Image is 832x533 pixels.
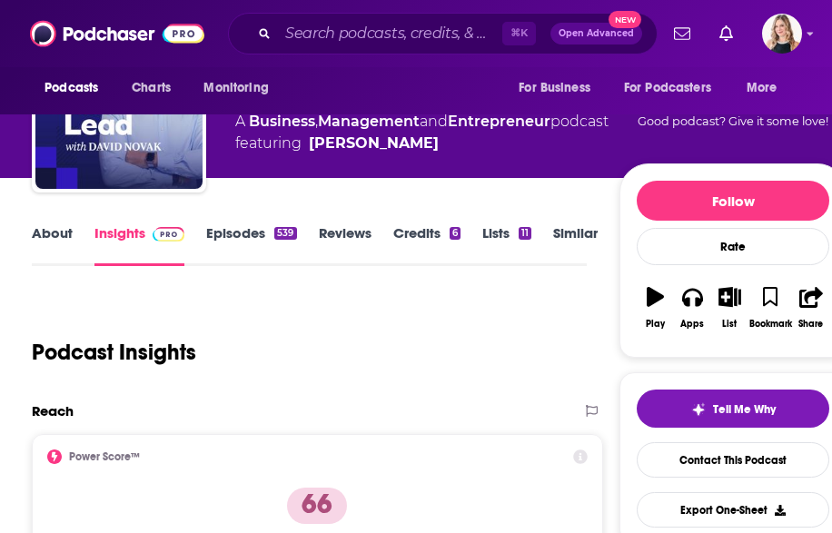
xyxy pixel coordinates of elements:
[612,71,738,105] button: open menu
[762,14,802,54] img: User Profile
[228,13,658,54] div: Search podcasts, credits, & more...
[550,23,642,44] button: Open AdvancedNew
[69,450,140,463] h2: Power Score™
[519,227,531,240] div: 11
[674,275,711,341] button: Apps
[120,71,182,105] a: Charts
[235,133,609,154] span: featuring
[32,402,74,419] h2: Reach
[637,228,829,265] div: Rate
[637,492,829,528] button: Export One-Sheet
[309,133,439,154] a: David Novak
[482,224,531,266] a: Lists11
[502,22,536,45] span: ⌘ K
[32,339,196,366] h1: Podcast Insights
[609,11,641,28] span: New
[638,114,828,128] span: Good podcast? Give it some love!
[206,224,296,266] a: Episodes539
[553,224,598,266] a: Similar
[506,71,613,105] button: open menu
[450,227,461,240] div: 6
[798,319,823,330] div: Share
[667,18,698,49] a: Show notifications dropdown
[749,319,792,330] div: Bookmark
[191,71,292,105] button: open menu
[637,442,829,478] a: Contact This Podcast
[94,224,184,266] a: InsightsPodchaser Pro
[637,275,674,341] button: Play
[448,113,550,130] a: Entrepreneur
[646,319,665,330] div: Play
[235,111,609,154] div: A podcast
[132,75,171,101] span: Charts
[747,75,778,101] span: More
[153,227,184,242] img: Podchaser Pro
[691,402,706,417] img: tell me why sparkle
[559,29,634,38] span: Open Advanced
[319,224,371,266] a: Reviews
[249,113,315,130] a: Business
[712,18,740,49] a: Show notifications dropdown
[32,71,122,105] button: open menu
[32,224,73,266] a: About
[762,14,802,54] span: Logged in as Ilana.Dvir
[734,71,800,105] button: open menu
[318,113,420,130] a: Management
[30,16,204,51] img: Podchaser - Follow, Share and Rate Podcasts
[637,181,829,221] button: Follow
[713,402,776,417] span: Tell Me Why
[519,75,590,101] span: For Business
[274,227,296,240] div: 539
[711,275,748,341] button: List
[748,275,793,341] button: Bookmark
[203,75,268,101] span: Monitoring
[722,319,737,330] div: List
[278,19,502,48] input: Search podcasts, credits, & more...
[624,75,711,101] span: For Podcasters
[762,14,802,54] button: Show profile menu
[680,319,704,330] div: Apps
[793,275,830,341] button: Share
[420,113,448,130] span: and
[393,224,461,266] a: Credits6
[637,390,829,428] button: tell me why sparkleTell Me Why
[287,488,347,524] p: 66
[315,113,318,130] span: ,
[45,75,98,101] span: Podcasts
